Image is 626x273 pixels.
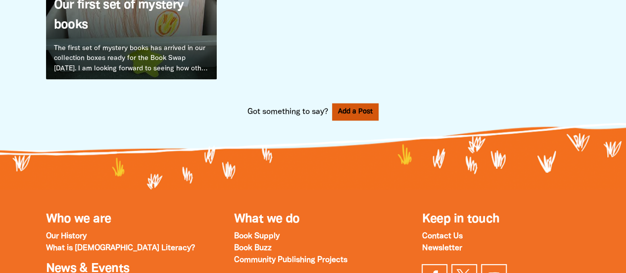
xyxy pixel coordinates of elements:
[247,106,328,117] span: Got something to say?
[46,233,87,240] a: Our History
[234,214,299,225] a: What we do
[422,214,499,225] span: Keep in touch
[46,214,111,225] a: Who we are
[234,245,271,252] a: Book Buzz
[422,245,462,252] a: Newsletter
[234,257,347,264] a: Community Publishing Projects
[422,233,462,240] a: Contact Us
[46,245,195,252] a: What is [DEMOGRAPHIC_DATA] Literacy?
[234,233,279,240] a: Book Supply
[332,103,379,120] button: Add a Post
